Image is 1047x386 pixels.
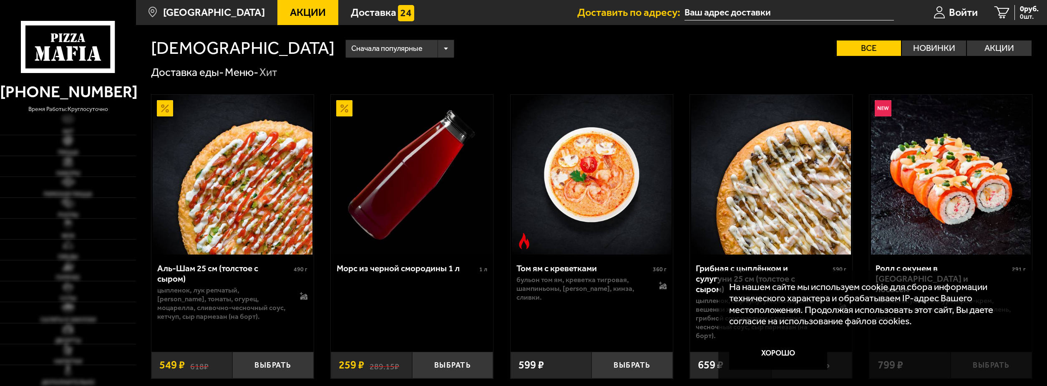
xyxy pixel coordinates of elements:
button: Выбрать [591,352,673,378]
span: Сначала популярные [351,38,423,59]
span: Супы [60,296,76,302]
span: 490 г [294,266,307,273]
div: Аль-Шам 25 см (толстое с сыром) [157,263,292,284]
span: Салаты и закуски [40,317,96,323]
p: На нашем сайте мы используем cookie для сбора информации технического характера и обрабатываем IP... [729,281,1017,326]
div: Морс из черной смородины 1 л [337,263,477,273]
button: Выбрать [232,352,314,378]
span: Наборы [56,171,80,177]
span: Доставка [351,7,396,18]
span: Роллы [58,212,78,218]
p: бульон том ям, креветка тигровая, шампиньоны, [PERSON_NAME], кинза, сливки. [516,275,648,302]
img: Акционный [157,100,173,116]
p: цыпленок, лук репчатый, [PERSON_NAME], томаты, огурец, моцарелла, сливочно-чесночный соус, кетчуп... [157,286,289,321]
img: Том ям с креветками [512,95,672,255]
img: 15daf4d41897b9f0e9f617042186c801.svg [398,5,414,21]
span: 549 ₽ [159,360,185,371]
div: Ролл с окунем в [GEOGRAPHIC_DATA] и лососем [876,263,1010,294]
span: 599 ₽ [518,360,544,371]
span: 0 руб. [1020,5,1039,13]
a: Меню- [225,66,258,79]
button: Выбрать [412,352,493,378]
label: Акции [967,40,1031,56]
s: 618 ₽ [190,360,209,371]
h1: [DEMOGRAPHIC_DATA] [151,40,335,57]
span: 659 ₽ [698,360,723,371]
label: Все [837,40,901,56]
div: Хит [259,66,277,80]
span: Акции [290,7,326,18]
label: Новинки [902,40,966,56]
img: Морс из черной смородины 1 л [332,95,492,255]
span: 0 шт. [1020,13,1039,20]
span: Доставить по адресу: [577,7,685,18]
button: Хорошо [729,337,827,370]
s: 289.15 ₽ [370,360,399,371]
a: АкционныйМорс из черной смородины 1 л [331,95,493,255]
span: Напитки [54,359,82,365]
span: Обеды [58,254,78,260]
p: цыпленок, сыр сулугуни, моцарелла, вешенки жареные, жареный лук, грибной соус Жюльен, сливочно-че... [696,296,828,340]
a: АкционныйАль-Шам 25 см (толстое с сыром) [151,95,314,255]
span: 291 г [1012,266,1026,273]
a: Острое блюдоТом ям с креветками [511,95,673,255]
span: 259 ₽ [339,360,364,371]
span: Горячее [56,275,80,281]
span: Дополнительно [42,380,95,386]
img: Акционный [336,100,352,116]
div: Грибная с цыплёнком и сулугуни 25 см (толстое с сыром) [696,263,830,294]
div: Том ям с креветками [516,263,651,273]
span: 360 г [653,266,667,273]
img: Новинка [875,100,891,116]
a: Доставка еды- [151,66,224,79]
span: Войти [949,7,978,18]
img: Аль-Шам 25 см (толстое с сыром) [153,95,312,255]
span: [GEOGRAPHIC_DATA] [163,7,265,18]
span: WOK [62,233,75,239]
a: Грибная с цыплёнком и сулугуни 25 см (толстое с сыром) [690,95,852,255]
img: Ролл с окунем в темпуре и лососем [871,95,1031,255]
span: 1 л [479,266,487,273]
span: Десерты [55,338,81,344]
span: Хит [63,129,74,135]
span: 590 г [833,266,846,273]
span: Пицца [58,150,78,156]
a: НовинкаРолл с окунем в темпуре и лососем [869,95,1032,255]
img: Острое блюдо [516,233,532,249]
span: Римская пицца [44,192,92,197]
img: Грибная с цыплёнком и сулугуни 25 см (толстое с сыром) [691,95,851,255]
input: Ваш адрес доставки [685,5,894,20]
